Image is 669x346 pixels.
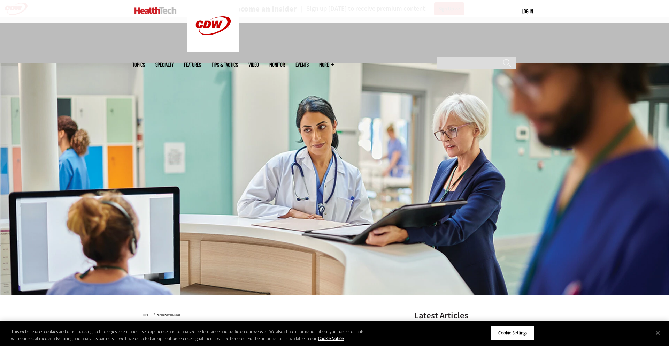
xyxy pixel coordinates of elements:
[155,62,174,67] span: Specialty
[295,62,309,67] a: Events
[132,62,145,67] span: Topics
[184,62,201,67] a: Features
[319,62,334,67] span: More
[157,314,180,316] a: Artificial Intelligence
[134,7,177,14] img: Home
[157,321,218,328] a: Artificial Intelligence
[491,326,535,340] button: Cookie Settings
[318,336,344,341] a: More information about your privacy
[650,325,666,340] button: Close
[522,8,533,14] a: Log in
[212,62,238,67] a: Tips & Tactics
[522,8,533,15] div: User menu
[187,46,239,53] a: CDW
[414,311,519,320] h3: Latest Articles
[143,314,148,316] a: Home
[248,62,259,67] a: Video
[269,62,285,67] a: MonITor
[11,328,368,342] div: This website uses cookies and other tracking technologies to enhance user experience and to analy...
[143,311,396,317] div: »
